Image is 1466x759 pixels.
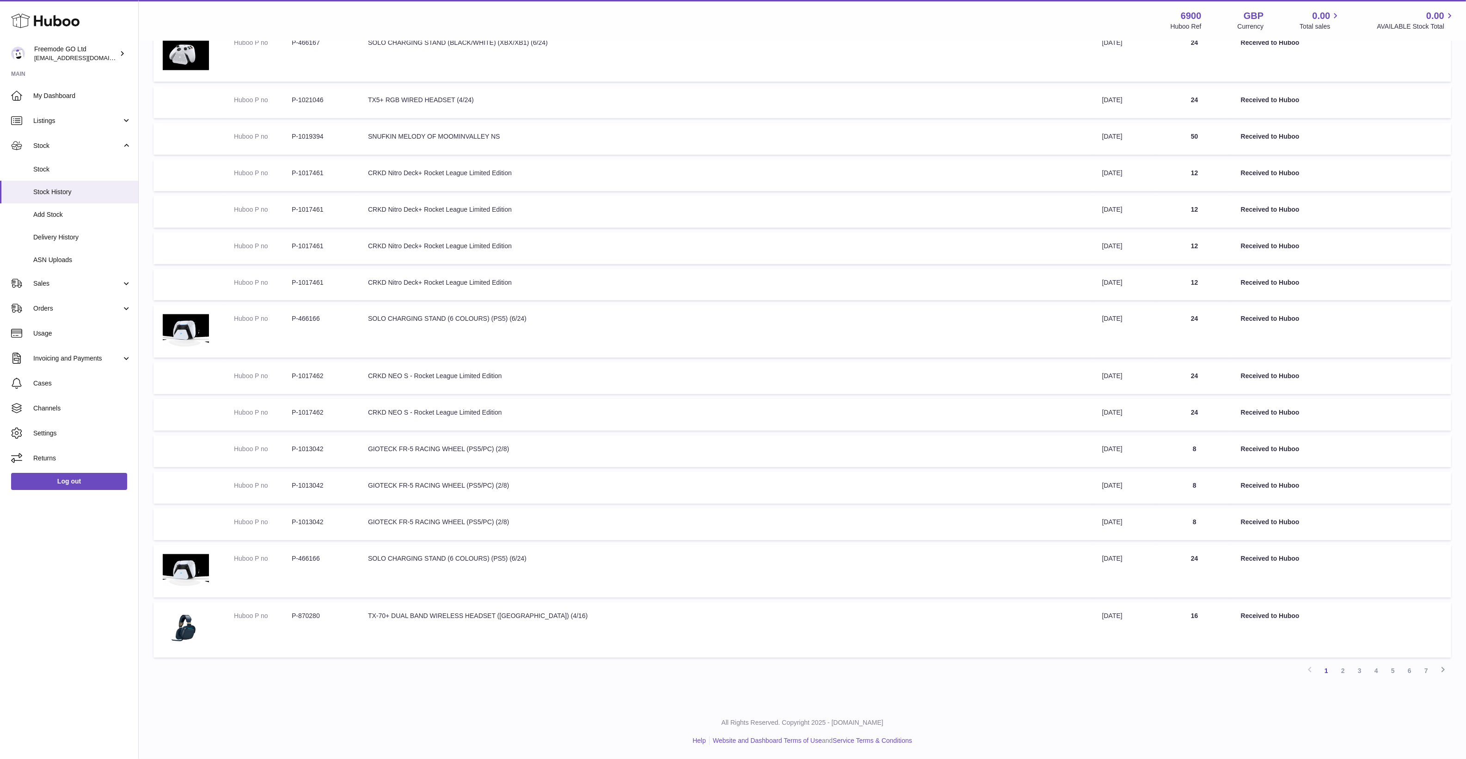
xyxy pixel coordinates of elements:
a: 6 [1401,662,1418,679]
td: [DATE] [1093,86,1158,118]
td: 12 [1158,196,1232,228]
td: TX-70+ DUAL BAND WIRELESS HEADSET ([GEOGRAPHIC_DATA]) (4/16) [359,602,1093,658]
dt: Huboo P no [234,481,292,490]
td: [DATE] [1093,123,1158,155]
span: [EMAIL_ADDRESS][DOMAIN_NAME] [34,54,136,61]
img: 1657883602.jpg [163,554,209,586]
dt: Huboo P no [234,518,292,526]
td: 24 [1158,362,1232,394]
dt: Huboo P no [234,169,292,178]
td: 12 [1158,233,1232,264]
td: CRKD Nitro Deck+ Rocket League Limited Edition [359,269,1093,301]
dt: Huboo P no [234,408,292,417]
dd: P-1013042 [292,518,350,526]
span: My Dashboard [33,92,131,100]
a: 1 [1318,662,1335,679]
strong: Received to Huboo [1241,169,1300,177]
a: 7 [1418,662,1435,679]
td: [DATE] [1093,472,1158,504]
td: [DATE] [1093,196,1158,228]
td: CRKD Nitro Deck+ Rocket League Limited Edition [359,233,1093,264]
dt: Huboo P no [234,372,292,380]
img: 1657883602.jpg [163,314,209,346]
dd: P-1017462 [292,408,350,417]
span: Stock [33,141,122,150]
img: 1696232923.png [163,612,209,646]
td: [DATE] [1093,602,1158,658]
td: [DATE] [1093,159,1158,191]
strong: Received to Huboo [1241,39,1300,46]
dt: Huboo P no [234,554,292,563]
strong: Received to Huboo [1241,518,1300,526]
a: Service Terms & Conditions [833,737,912,744]
p: All Rights Reserved. Copyright 2025 - [DOMAIN_NAME] [146,718,1459,727]
strong: Received to Huboo [1241,242,1300,250]
td: 16 [1158,602,1232,658]
td: 24 [1158,305,1232,358]
a: 2 [1335,662,1351,679]
td: SOLO CHARGING STAND (BLACK/WHITE) (XBX/XB1) (6/24) [359,29,1093,82]
td: GIOTECK FR-5 RACING WHEEL (PS5/PC) (2/8) [359,435,1093,467]
dt: Huboo P no [234,314,292,323]
td: TX5+ RGB WIRED HEADSET (4/24) [359,86,1093,118]
td: [DATE] [1093,233,1158,264]
img: 1657883683.jpg [163,38,209,70]
a: 0.00 AVAILABLE Stock Total [1377,10,1455,31]
td: 8 [1158,472,1232,504]
strong: Received to Huboo [1241,206,1300,213]
strong: Received to Huboo [1241,409,1300,416]
dt: Huboo P no [234,132,292,141]
span: Usage [33,329,131,338]
dt: Huboo P no [234,96,292,104]
td: 8 [1158,508,1232,540]
dd: P-1017461 [292,242,350,251]
strong: Received to Huboo [1241,279,1300,286]
td: 24 [1158,86,1232,118]
dd: P-466166 [292,554,350,563]
dd: P-466166 [292,314,350,323]
td: CRKD Nitro Deck+ Rocket League Limited Edition [359,159,1093,191]
td: GIOTECK FR-5 RACING WHEEL (PS5/PC) (2/8) [359,508,1093,540]
dt: Huboo P no [234,38,292,47]
span: Stock [33,165,131,174]
dd: P-870280 [292,612,350,620]
td: 50 [1158,123,1232,155]
span: 0.00 [1426,10,1444,22]
span: 0.00 [1313,10,1331,22]
dd: P-1013042 [292,445,350,453]
td: [DATE] [1093,435,1158,467]
td: [DATE] [1093,269,1158,301]
strong: Received to Huboo [1241,482,1300,489]
a: 5 [1385,662,1401,679]
span: Total sales [1300,22,1341,31]
strong: Received to Huboo [1241,445,1300,453]
dt: Huboo P no [234,612,292,620]
span: Channels [33,404,131,413]
div: Currency [1238,22,1264,31]
span: Invoicing and Payments [33,354,122,363]
td: 24 [1158,399,1232,431]
td: CRKD NEO S - Rocket League Limited Edition [359,399,1093,431]
dd: P-1021046 [292,96,350,104]
span: ASN Uploads [33,256,131,264]
img: internalAdmin-6900@internal.huboo.com [11,47,25,61]
strong: Received to Huboo [1241,96,1300,104]
span: Settings [33,429,131,438]
div: Freemode GO Ltd [34,45,117,62]
dt: Huboo P no [234,242,292,251]
a: Help [693,737,706,744]
span: Sales [33,279,122,288]
a: 0.00 Total sales [1300,10,1341,31]
a: Website and Dashboard Terms of Use [713,737,822,744]
td: 12 [1158,269,1232,301]
span: Delivery History [33,233,131,242]
a: 3 [1351,662,1368,679]
dd: P-1017461 [292,278,350,287]
dd: P-1017462 [292,372,350,380]
dd: P-1019394 [292,132,350,141]
span: Listings [33,116,122,125]
strong: Received to Huboo [1241,612,1300,619]
dt: Huboo P no [234,278,292,287]
td: [DATE] [1093,545,1158,598]
strong: 6900 [1181,10,1202,22]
